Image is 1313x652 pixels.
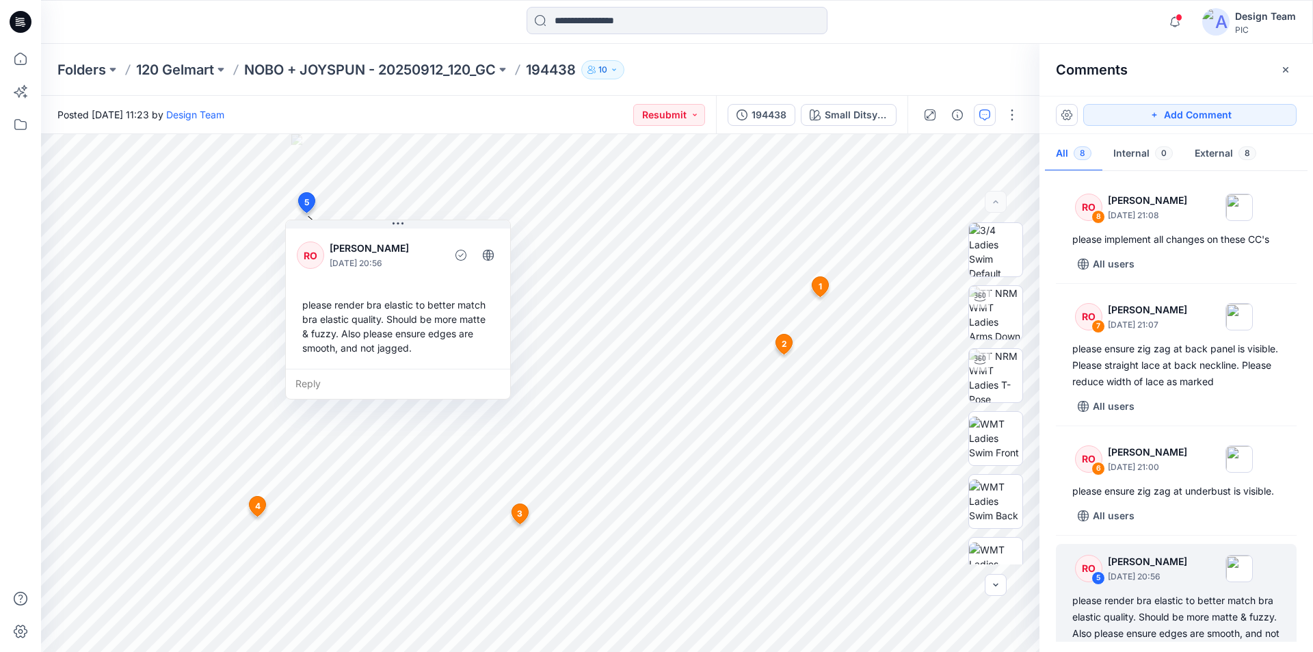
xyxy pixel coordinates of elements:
[255,500,261,512] span: 4
[1072,505,1140,527] button: All users
[782,338,787,350] span: 2
[1074,146,1091,160] span: 8
[330,257,441,270] p: [DATE] 20:56
[330,240,441,257] p: [PERSON_NAME]
[1202,8,1230,36] img: avatar
[1184,137,1267,172] button: External
[1091,462,1105,475] div: 6
[819,281,822,293] span: 1
[304,196,309,209] span: 5
[297,292,499,361] div: please render bra elastic to better match bra elastic quality. Should be more matte & fuzzy. Also...
[1108,553,1187,570] p: [PERSON_NAME]
[57,107,224,122] span: Posted [DATE] 11:23 by
[1072,341,1280,390] div: please ensure zig zag at back panel is visible. Please straight lace at back neckline. Please red...
[801,104,897,126] button: Small Ditsy V1_plum Candy
[1075,445,1102,473] div: RO
[1235,8,1296,25] div: Design Team
[1072,483,1280,499] div: please ensure zig zag at underbust is visible.
[969,286,1022,339] img: TT NRM WMT Ladies Arms Down
[1108,209,1187,222] p: [DATE] 21:08
[969,417,1022,460] img: WMT Ladies Swim Front
[517,508,522,520] span: 3
[1045,137,1102,172] button: All
[969,349,1022,402] img: TT NRM WMT Ladies T-Pose
[297,242,324,269] div: RO
[598,62,607,77] p: 10
[1093,256,1135,272] p: All users
[526,60,576,79] p: 194438
[1091,210,1105,224] div: 8
[1108,318,1187,332] p: [DATE] 21:07
[1093,398,1135,415] p: All users
[244,60,496,79] a: NOBO + JOYSPUN - 20250912_120_GC
[1091,320,1105,333] div: 7
[1108,192,1187,209] p: [PERSON_NAME]
[1075,194,1102,221] div: RO
[57,60,106,79] a: Folders
[1072,395,1140,417] button: All users
[969,223,1022,276] img: 3/4 Ladies Swim Default
[728,104,795,126] button: 194438
[1108,302,1187,318] p: [PERSON_NAME]
[581,60,624,79] button: 10
[1108,570,1187,584] p: [DATE] 20:56
[1075,303,1102,330] div: RO
[1083,104,1297,126] button: Add Comment
[752,107,786,122] div: 194438
[1102,137,1184,172] button: Internal
[1056,62,1128,78] h2: Comments
[969,543,1022,586] img: WMT Ladies Swim Left
[1155,146,1173,160] span: 0
[166,109,224,120] a: Design Team
[1072,253,1140,275] button: All users
[946,104,968,126] button: Details
[1108,460,1187,474] p: [DATE] 21:00
[969,480,1022,523] img: WMT Ladies Swim Back
[1091,571,1105,585] div: 5
[1235,25,1296,35] div: PIC
[825,107,888,122] div: Small Ditsy V1_plum Candy
[286,369,510,399] div: Reply
[1072,231,1280,248] div: please implement all changes on these CC's
[1075,555,1102,582] div: RO
[136,60,214,79] a: 120 Gelmart
[1093,508,1135,524] p: All users
[1238,146,1256,160] span: 8
[1108,444,1187,460] p: [PERSON_NAME]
